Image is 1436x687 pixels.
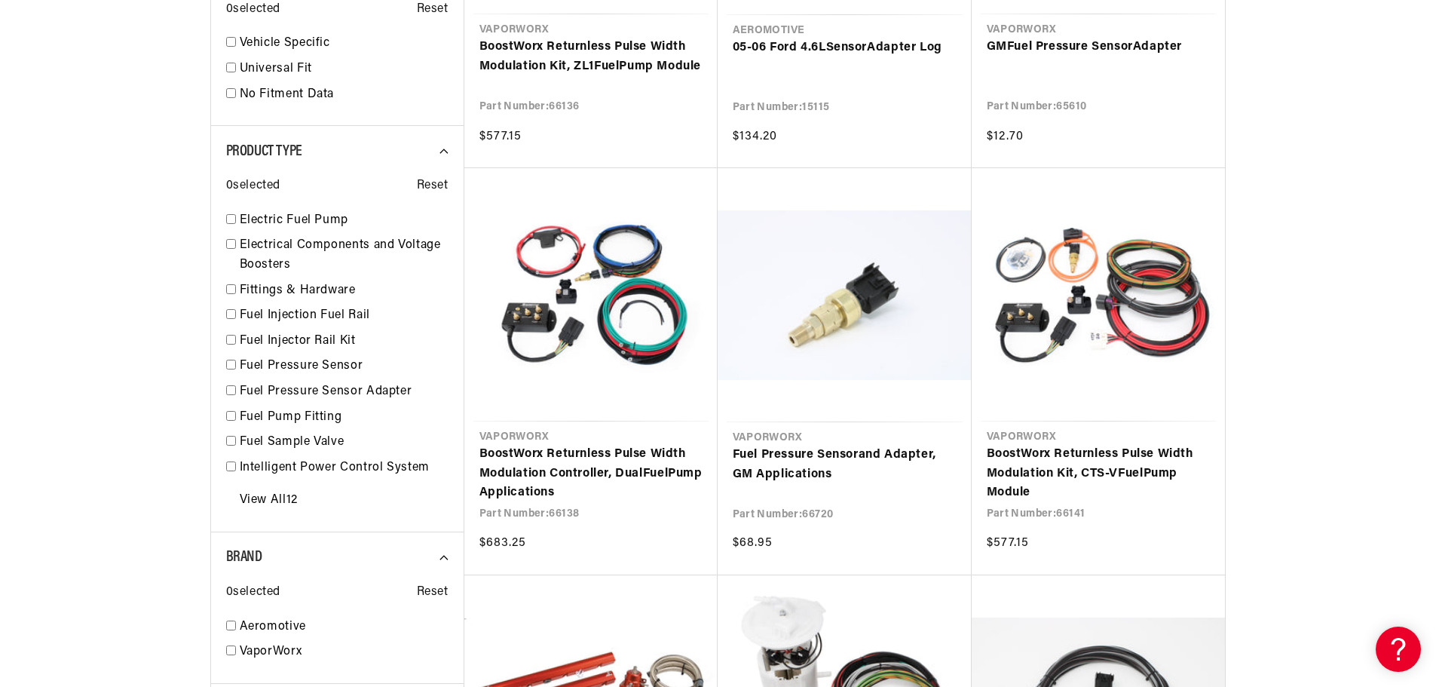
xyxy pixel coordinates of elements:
[240,643,449,662] a: VaporWorx
[240,281,449,301] a: Fittings & Hardware
[240,357,449,376] a: Fuel Pressure Sensor
[240,408,449,428] a: Fuel Pump Fitting
[240,382,449,402] a: Fuel Pressure Sensor Adapter
[240,236,449,274] a: Electrical Components and Voltage Boosters
[987,445,1210,503] a: BoostWorx Returnless Pulse Width Modulation Kit, CTS-VFuelPump Module
[240,60,449,79] a: Universal Fit
[240,618,449,637] a: Aeromotive
[240,459,449,478] a: Intelligent Power Control System
[733,38,957,58] a: 05-06 Ford 4.6LSensorAdapter Log
[226,583,280,603] span: 0 selected
[479,38,703,76] a: BoostWorx Returnless Pulse Width Modulation Kit, ZL1FuelPump Module
[226,176,280,196] span: 0 selected
[417,583,449,603] span: Reset
[226,144,302,159] span: Product Type
[240,85,449,105] a: No Fitment Data
[240,332,449,351] a: Fuel Injector Rail Kit
[417,176,449,196] span: Reset
[226,550,262,565] span: Brand
[240,306,449,326] a: Fuel Injection Fuel Rail
[240,491,298,511] a: View All 12
[987,38,1210,57] a: GMFuel Pressure SensorAdapter
[240,34,449,54] a: Vehicle Specific
[240,433,449,452] a: Fuel Sample Valve
[479,445,703,503] a: BoostWorx Returnless Pulse Width Modulation Controller, DualFuelPump Applications
[240,211,449,231] a: Electric Fuel Pump
[733,446,957,484] a: Fuel Pressure Sensorand Adapter, GM Applications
